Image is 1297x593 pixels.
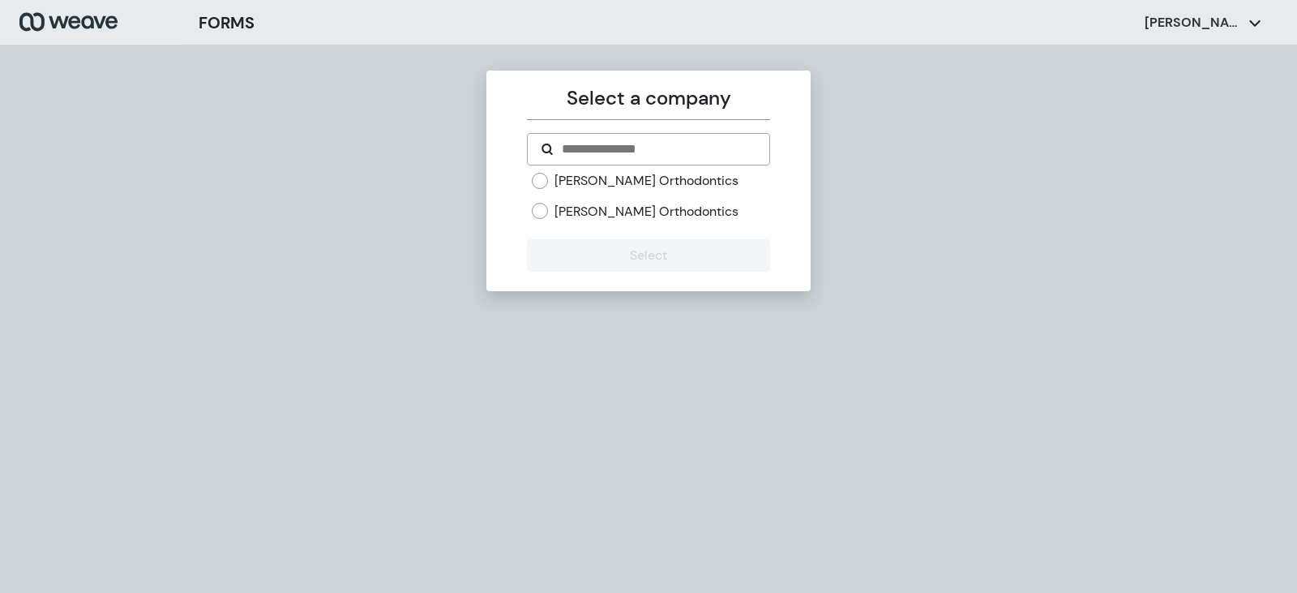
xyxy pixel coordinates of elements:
button: Select [527,239,769,272]
p: Select a company [527,84,769,113]
h3: FORMS [199,11,255,35]
label: [PERSON_NAME] Orthodontics [554,172,738,190]
input: Search [560,140,756,159]
label: [PERSON_NAME] Orthodontics [554,203,738,221]
p: [PERSON_NAME] [1145,14,1242,32]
